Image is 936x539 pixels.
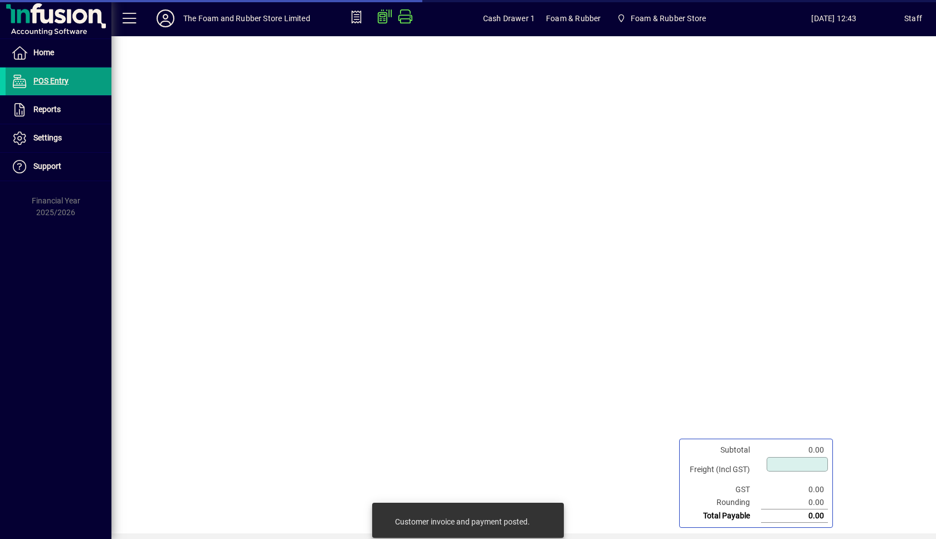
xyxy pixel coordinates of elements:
td: Total Payable [684,509,761,523]
td: GST [684,483,761,496]
span: Home [33,48,54,57]
div: The Foam and Rubber Store Limited [183,9,310,27]
span: Foam & Rubber Store [631,9,706,27]
a: Settings [6,124,111,152]
td: 0.00 [761,496,828,509]
span: Support [33,162,61,171]
a: Support [6,153,111,181]
div: Customer invoice and payment posted. [395,516,530,527]
button: Profile [148,8,183,28]
span: Reports [33,105,61,114]
td: 0.00 [761,444,828,457]
td: 0.00 [761,509,828,523]
span: Foam & Rubber [546,9,601,27]
td: Subtotal [684,444,761,457]
span: POS Entry [33,76,69,85]
a: Home [6,39,111,67]
td: Freight (Incl GST) [684,457,761,483]
span: Settings [33,133,62,142]
a: Reports [6,96,111,124]
span: [DATE] 12:43 [764,9,904,27]
td: 0.00 [761,483,828,496]
td: Rounding [684,496,761,509]
div: Staff [904,9,922,27]
span: Foam & Rubber Store [612,8,710,28]
span: Cash Drawer 1 [483,9,535,27]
